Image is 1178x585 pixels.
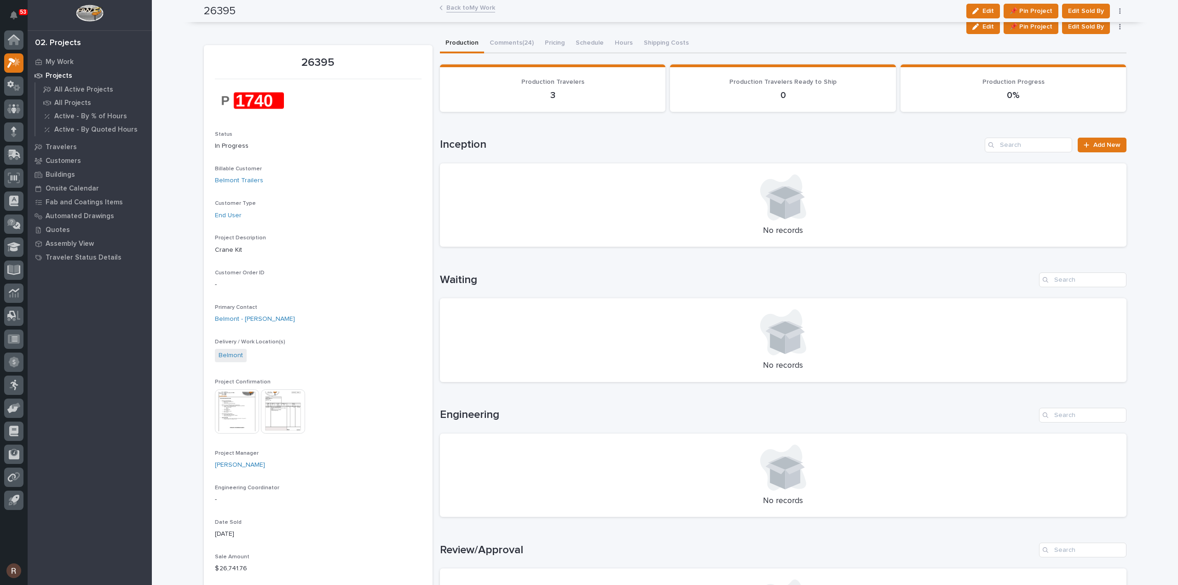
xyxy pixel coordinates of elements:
img: Workspace Logo [76,5,103,22]
input: Search [985,138,1072,152]
div: Notifications53 [12,11,23,26]
p: Customers [46,157,81,165]
span: Primary Contact [215,305,257,310]
h1: Waiting [440,273,1035,287]
p: No records [451,361,1115,371]
p: No records [451,226,1115,236]
a: Projects [28,69,152,82]
span: Delivery / Work Location(s) [215,339,285,345]
p: 53 [20,9,26,15]
button: Shipping Costs [638,34,694,53]
span: Customer Type [215,201,256,206]
span: Production Progress [982,79,1045,85]
a: End User [215,211,242,220]
button: Hours [609,34,638,53]
a: Assembly View [28,237,152,250]
span: Engineering Coordinator [215,485,279,491]
p: Active - By % of Hours [54,112,127,121]
p: Travelers [46,143,77,151]
p: [DATE] [215,529,422,539]
span: Edit Sold By [1068,21,1104,32]
span: Sale Amount [215,554,249,560]
p: In Progress [215,141,422,151]
a: Quotes [28,223,152,237]
span: Edit [982,23,994,31]
a: Belmont - [PERSON_NAME] [215,314,295,324]
a: Buildings [28,168,152,181]
input: Search [1039,543,1126,557]
div: 02. Projects [35,38,81,48]
span: Date Sold [215,520,242,525]
button: Comments (24) [484,34,539,53]
img: 3Ber-1KUyTS1n69wsXFgcOpRbNQxzwkrDZP6GUqvyAw [215,85,284,116]
span: Production Travelers [521,79,584,85]
p: 0 [681,90,885,101]
button: Edit Sold By [1062,19,1110,34]
span: Project Confirmation [215,379,271,385]
p: All Projects [54,99,91,107]
a: Traveler Status Details [28,250,152,264]
a: Add New [1078,138,1126,152]
button: Pricing [539,34,570,53]
p: 3 [451,90,655,101]
a: Back toMy Work [446,2,495,12]
p: Assembly View [46,240,94,248]
button: users-avatar [4,561,23,580]
p: Crane Kit [215,245,422,255]
span: Add New [1093,142,1120,148]
span: Billable Customer [215,166,262,172]
p: Onsite Calendar [46,185,99,193]
button: Notifications [4,6,23,25]
a: All Active Projects [35,83,152,96]
a: All Projects [35,96,152,109]
button: Schedule [570,34,609,53]
input: Search [1039,272,1126,287]
button: 📌 Pin Project [1004,19,1058,34]
a: Active - By % of Hours [35,110,152,122]
p: Active - By Quoted Hours [54,126,138,134]
a: Belmont Trailers [215,176,263,185]
p: $ 26,741.76 [215,564,422,573]
p: Traveler Status Details [46,254,121,262]
a: Travelers [28,140,152,154]
p: Automated Drawings [46,212,114,220]
p: 26395 [215,56,422,70]
h1: Inception [440,138,982,151]
p: - [215,495,422,504]
span: Customer Order ID [215,270,265,276]
span: Status [215,132,232,137]
a: Customers [28,154,152,168]
button: Edit [966,19,1000,34]
span: Project Manager [215,451,259,456]
p: Projects [46,72,72,80]
span: Project Description [215,235,266,241]
p: Buildings [46,171,75,179]
button: Production [440,34,484,53]
a: My Work [28,55,152,69]
p: Fab and Coatings Items [46,198,123,207]
a: [PERSON_NAME] [215,460,265,470]
p: My Work [46,58,74,66]
p: 0% [912,90,1115,101]
span: 📌 Pin Project [1010,21,1052,32]
h1: Review/Approval [440,544,1035,557]
p: No records [451,496,1115,506]
a: Onsite Calendar [28,181,152,195]
a: Belmont [219,351,243,360]
input: Search [1039,408,1126,423]
h1: Engineering [440,408,1035,422]
a: Active - By Quoted Hours [35,123,152,136]
p: All Active Projects [54,86,113,94]
p: - [215,280,422,290]
a: Fab and Coatings Items [28,195,152,209]
a: Automated Drawings [28,209,152,223]
span: Production Travelers Ready to Ship [729,79,837,85]
p: Quotes [46,226,70,234]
